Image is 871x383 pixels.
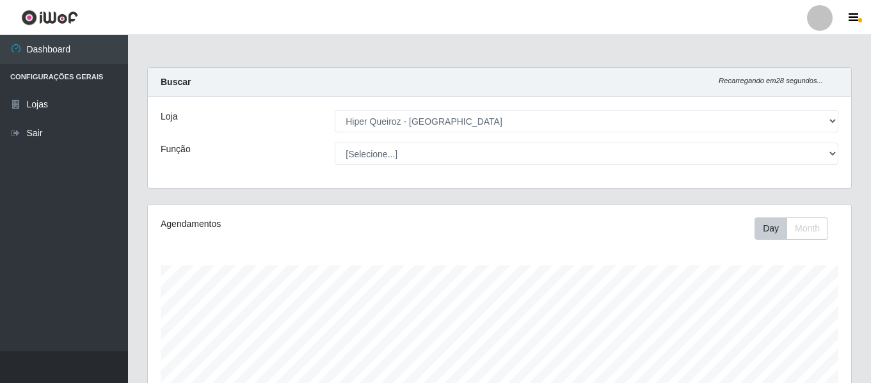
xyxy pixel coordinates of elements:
[755,217,787,240] button: Day
[755,217,838,240] div: Toolbar with button groups
[719,77,823,84] i: Recarregando em 28 segundos...
[161,110,177,123] label: Loja
[161,77,191,87] strong: Buscar
[161,143,191,156] label: Função
[21,10,78,26] img: CoreUI Logo
[755,217,828,240] div: First group
[787,217,828,240] button: Month
[161,217,432,231] div: Agendamentos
